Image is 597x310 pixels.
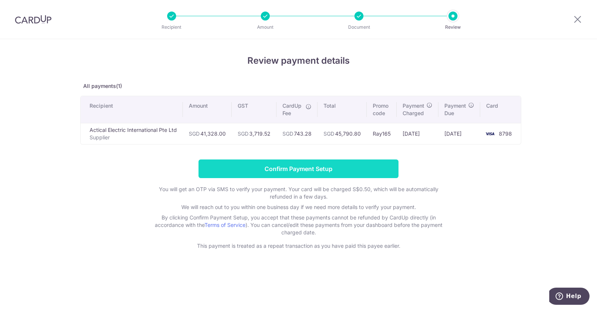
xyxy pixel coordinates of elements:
[149,242,448,250] p: This payment is treated as a repeat transaction as you have paid this payee earlier.
[276,123,318,144] td: 743.28
[482,129,497,138] img: <span class="translation_missing" title="translation missing: en.account_steps.new_confirm_form.b...
[282,102,302,117] span: CardUp Fee
[144,23,199,31] p: Recipient
[323,130,334,137] span: SGD
[232,123,276,144] td: 3,719.52
[367,96,397,123] th: Promo code
[318,123,367,144] td: 45,790.80
[318,96,367,123] th: Total
[80,82,517,90] p: All payments(1)
[403,102,424,117] span: Payment Charged
[81,123,183,144] td: Actical Electric International Pte Ltd
[499,130,512,137] span: 8798
[80,54,517,67] h4: Review payment details
[149,214,448,236] p: By clicking Confirm Payment Setup, you accept that these payments cannot be refunded by CardUp di...
[549,288,590,306] iframe: Opens a widget where you can find more information
[397,123,438,144] td: [DATE]
[149,186,448,200] p: You will get an OTP via SMS to verify your payment. Your card will be charged S$0.50, which will ...
[282,130,293,137] span: SGD
[81,96,183,123] th: Recipient
[183,123,232,144] td: 41,328.00
[444,102,466,117] span: Payment Due
[15,15,51,24] img: CardUp
[238,23,293,31] p: Amount
[189,130,200,137] span: SGD
[331,23,387,31] p: Document
[183,96,232,123] th: Amount
[204,222,246,228] a: Terms of Service
[480,96,521,123] th: Card
[238,130,249,137] span: SGD
[425,23,481,31] p: Review
[438,123,480,144] td: [DATE]
[149,203,448,211] p: We will reach out to you within one business day if we need more details to verify your payment.
[90,134,177,141] p: Supplier
[199,159,398,178] input: Confirm Payment Setup
[232,96,276,123] th: GST
[367,123,397,144] td: Ray165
